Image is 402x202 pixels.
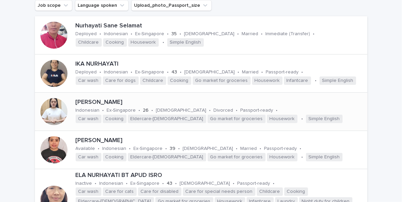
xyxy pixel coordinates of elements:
span: Simple English [167,38,204,47]
span: Go market for groceries [208,115,266,123]
p: Ex-Singapore [131,181,160,186]
span: Care for disabled [138,187,181,196]
p: [DEMOGRAPHIC_DATA] [185,69,235,75]
p: • [313,31,315,37]
p: Inactive [76,181,92,186]
p: Ex-Singapore [134,146,163,152]
p: • [180,69,182,75]
p: • [95,181,97,186]
p: Indonesian [99,181,123,186]
p: 43 [172,69,177,75]
span: Housework [267,115,298,123]
a: [PERSON_NAME]Indonesian•Ex-Singapore•26•[DEMOGRAPHIC_DATA]•Divorced•Passport-ready•Car washCookin... [35,93,367,131]
span: Housework [128,38,159,47]
p: • [152,108,153,113]
p: 35 [172,31,177,37]
p: Ex-Singapore [107,108,136,113]
span: Car wash [76,76,101,85]
p: Ex-Singapore [135,69,165,75]
span: Cooking [284,187,308,196]
p: Nurhayati Sane Selamat [76,22,365,30]
p: • [302,116,303,122]
p: • [167,31,169,37]
a: IKA NURHAYATIDeployed•Indonesian•Ex-Singapore•43•[DEMOGRAPHIC_DATA]•Married•Passport-ready•Car wa... [35,54,367,93]
p: • [261,31,263,37]
p: [DEMOGRAPHIC_DATA] [180,181,230,186]
p: • [178,146,180,152]
p: • [260,146,262,152]
p: • [262,69,263,75]
p: • [237,31,239,37]
p: Divorced [214,108,233,113]
span: Car wash [76,187,101,196]
span: Care for dogs [103,76,139,85]
p: Ex-Singapore [135,31,165,37]
p: [PERSON_NAME] [76,99,365,106]
p: Passport-ready [264,146,297,152]
span: Infantcare [284,76,311,85]
span: Childcare [140,76,166,85]
p: • [163,40,165,45]
span: Go market for groceries [208,153,266,161]
p: • [167,69,169,75]
span: Cooking [103,115,127,123]
p: • [98,146,100,152]
p: Indonesian [104,31,128,37]
p: • [276,108,278,113]
p: Passport-ready [237,181,270,186]
span: Cooking [168,76,191,85]
p: Passport-ready [241,108,273,113]
p: • [100,69,101,75]
a: Nurhayati Sane SelamatDeployed•Indonesian•Ex-Singapore•35•[DEMOGRAPHIC_DATA]•Married•Immediate (T... [35,16,367,54]
span: Childcare [76,38,102,47]
span: Housework [252,76,283,85]
p: 43 [167,181,173,186]
span: Care for special needs person [183,187,255,196]
p: Passport-ready [266,69,299,75]
p: Married [242,69,259,75]
span: Cooking [103,38,127,47]
p: • [302,154,303,160]
p: • [126,181,128,186]
p: • [302,69,303,75]
span: Simple English [306,153,343,161]
p: • [180,31,181,37]
p: IKA NURHAYATI [76,61,365,68]
a: [PERSON_NAME]Available•Indonesian•Ex-Singapore•39•[DEMOGRAPHIC_DATA]•Married•Passport-ready•Car w... [35,131,367,169]
p: Married [241,146,257,152]
span: Eldercare-[DEMOGRAPHIC_DATA] [128,153,206,161]
p: • [131,69,133,75]
p: • [238,69,240,75]
p: • [102,108,104,113]
span: Cooking [103,153,127,161]
span: Eldercare-[DEMOGRAPHIC_DATA] [128,115,206,123]
p: [PERSON_NAME] [76,137,365,144]
p: Married [242,31,259,37]
p: • [100,31,101,37]
span: Childcare [257,187,283,196]
p: Immediate (Transfer) [266,31,310,37]
p: • [273,181,275,186]
p: 26 [143,108,149,113]
span: Simple English [320,76,356,85]
p: • [175,181,177,186]
p: [DEMOGRAPHIC_DATA] [183,146,233,152]
p: • [236,146,238,152]
p: Indonesian [76,108,100,113]
p: Deployed [76,69,97,75]
p: • [315,78,317,84]
p: • [129,146,131,152]
p: 39 [170,146,176,152]
p: ELA NURHAYATI BT APUD ISRO [76,172,365,179]
p: Indonesian [104,69,128,75]
p: Indonesian [102,146,127,152]
p: • [131,31,133,37]
span: Housework [267,153,298,161]
p: • [139,108,140,113]
p: Available [76,146,95,152]
span: Care for cats [103,187,137,196]
p: • [166,146,167,152]
p: • [236,108,238,113]
p: • [300,146,302,152]
p: [DEMOGRAPHIC_DATA] [156,108,207,113]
